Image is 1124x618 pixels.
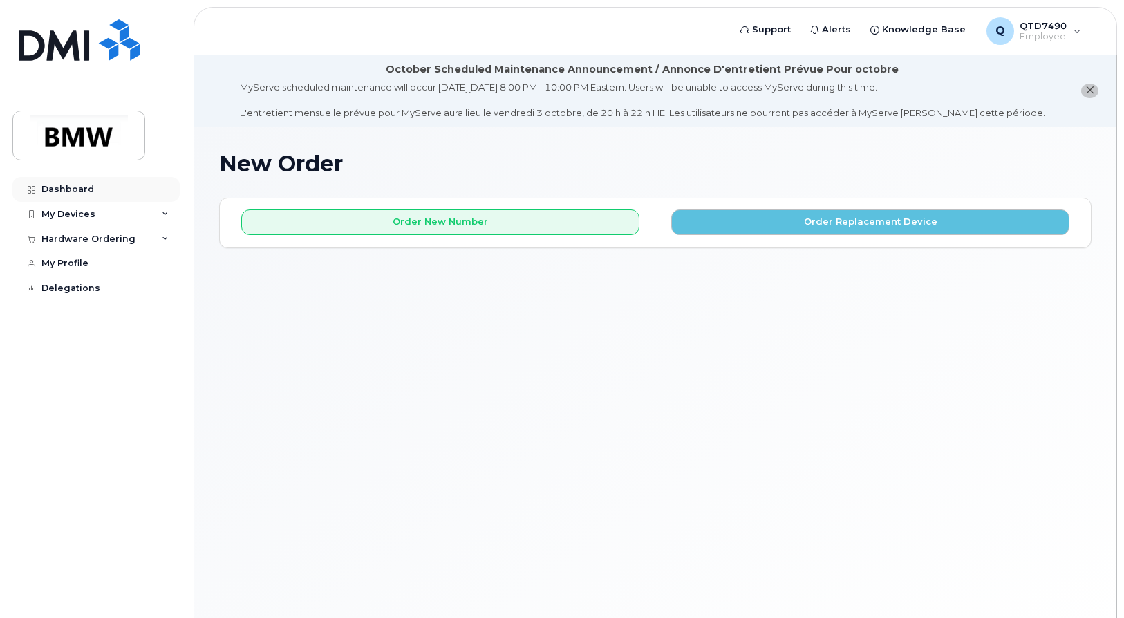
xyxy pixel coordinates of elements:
[386,62,899,77] div: October Scheduled Maintenance Announcement / Annonce D'entretient Prévue Pour octobre
[1081,84,1098,98] button: close notification
[240,81,1045,120] div: MyServe scheduled maintenance will occur [DATE][DATE] 8:00 PM - 10:00 PM Eastern. Users will be u...
[1064,558,1114,608] iframe: Messenger Launcher
[241,209,639,235] button: Order New Number
[671,209,1069,235] button: Order Replacement Device
[219,151,1092,176] h1: New Order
